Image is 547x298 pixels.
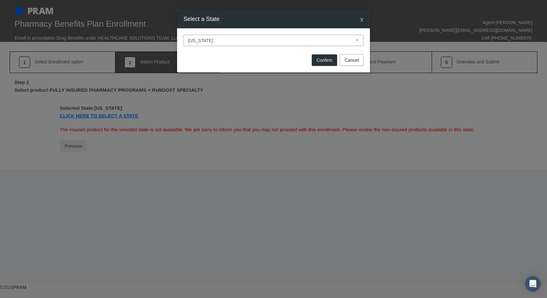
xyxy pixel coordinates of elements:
[184,14,220,23] h4: Select a State
[317,58,332,63] span: Confirm
[360,16,364,23] button: Close
[360,15,364,23] span: x
[312,54,337,66] button: Confirm
[525,276,541,292] div: Open Intercom Messenger
[340,54,363,66] button: Cancel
